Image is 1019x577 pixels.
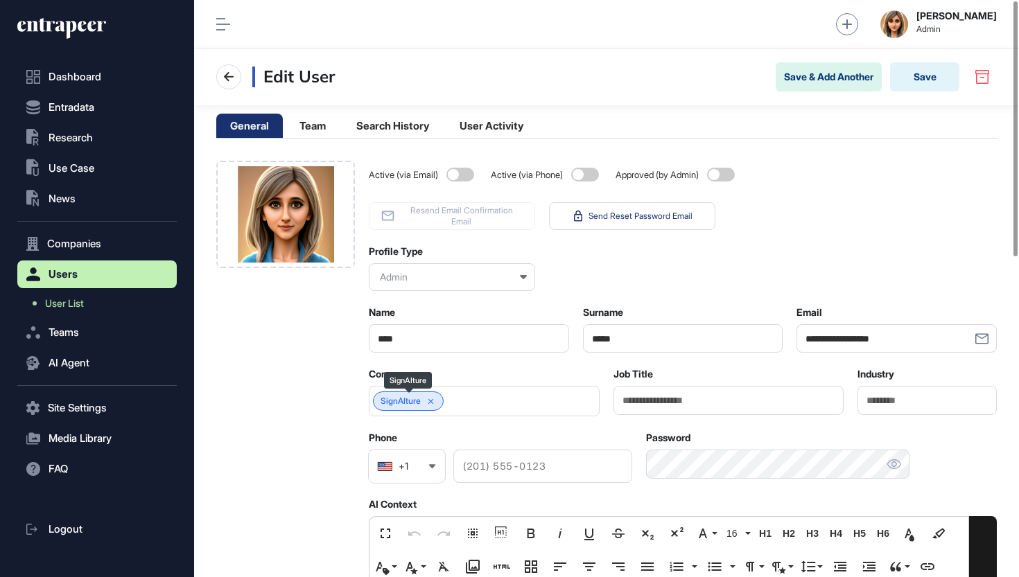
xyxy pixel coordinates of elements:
button: H2 [778,520,799,547]
button: Subscript [634,520,661,547]
button: Undo (⌘Z) [401,520,428,547]
label: Profile Type [369,246,423,257]
a: Logout [17,515,177,543]
div: +1 [399,461,408,471]
button: H5 [849,520,870,547]
button: Entradata [17,94,177,121]
label: Name [369,307,395,318]
span: Logout [49,524,82,535]
button: Send Reset Password Email [549,202,715,230]
button: H3 [802,520,823,547]
li: User Activity [446,114,537,138]
li: Team [286,114,340,138]
button: Select All [460,520,486,547]
label: Phone [369,432,397,443]
button: Bold (⌘B) [518,520,544,547]
label: Email [796,307,822,318]
span: Users [49,269,78,280]
label: Company [369,369,412,380]
div: Profile Image [216,161,355,268]
div: SignAIture [390,376,426,384]
button: Show blocks [489,520,515,547]
label: AI Context [369,499,417,510]
button: FAQ [17,455,177,483]
button: Text Color [896,520,923,547]
button: H1 [755,520,776,547]
span: Approved (by Admin) [616,170,702,180]
span: Site Settings [48,402,107,414]
button: 16 [722,520,752,547]
button: Research [17,124,177,152]
span: Send Reset Password Email [589,211,693,222]
span: Use Case [49,163,94,174]
span: H2 [778,528,799,540]
span: H3 [802,528,823,540]
span: 16 [724,528,744,540]
label: Password [646,432,690,443]
span: Entradata [49,102,94,113]
li: Search History [342,114,443,138]
button: Font Family [693,520,719,547]
button: Background Color [925,520,952,547]
button: Media Library [17,425,177,452]
button: Underline (⌘U) [576,520,602,547]
span: Active (via Email) [369,170,441,180]
button: Teams [17,319,177,346]
span: Active (via Phone) [491,170,566,180]
span: H1 [755,528,776,540]
span: H4 [826,528,846,540]
span: H5 [849,528,870,540]
span: FAQ [49,463,68,474]
span: News [49,193,76,204]
label: Job Title [613,369,653,380]
span: User List [45,298,84,309]
button: Save & Add Another [776,62,882,91]
button: Use Case [17,154,177,182]
li: General [216,114,283,138]
a: SignAIture [381,396,421,406]
button: AI Agent [17,349,177,377]
button: Fullscreen [372,520,399,547]
span: Companies [47,238,101,249]
label: Surname [583,307,623,318]
button: Italic (⌘I) [547,520,573,547]
h3: Edit User [252,66,335,87]
span: Media Library [49,433,112,444]
button: Companies [17,230,177,258]
button: Users [17,260,177,288]
span: AI Agent [49,357,89,369]
button: Superscript [663,520,690,547]
span: H6 [873,528,894,540]
button: Save [890,62,959,91]
span: Admin [916,24,997,34]
label: Industry [857,369,894,380]
button: H4 [826,520,846,547]
img: admin-avatar [880,10,908,38]
span: Research [49,132,93,143]
button: Redo (⌘⇧Z) [430,520,457,547]
span: Teams [49,327,79,338]
a: Dashboard [17,63,177,91]
span: Dashboard [49,71,101,82]
img: United States [377,461,393,471]
button: Strikethrough (⌘S) [605,520,632,547]
button: H6 [873,520,894,547]
button: Site Settings [17,394,177,422]
button: News [17,185,177,213]
strong: [PERSON_NAME] [916,10,997,21]
a: User List [24,291,177,316]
